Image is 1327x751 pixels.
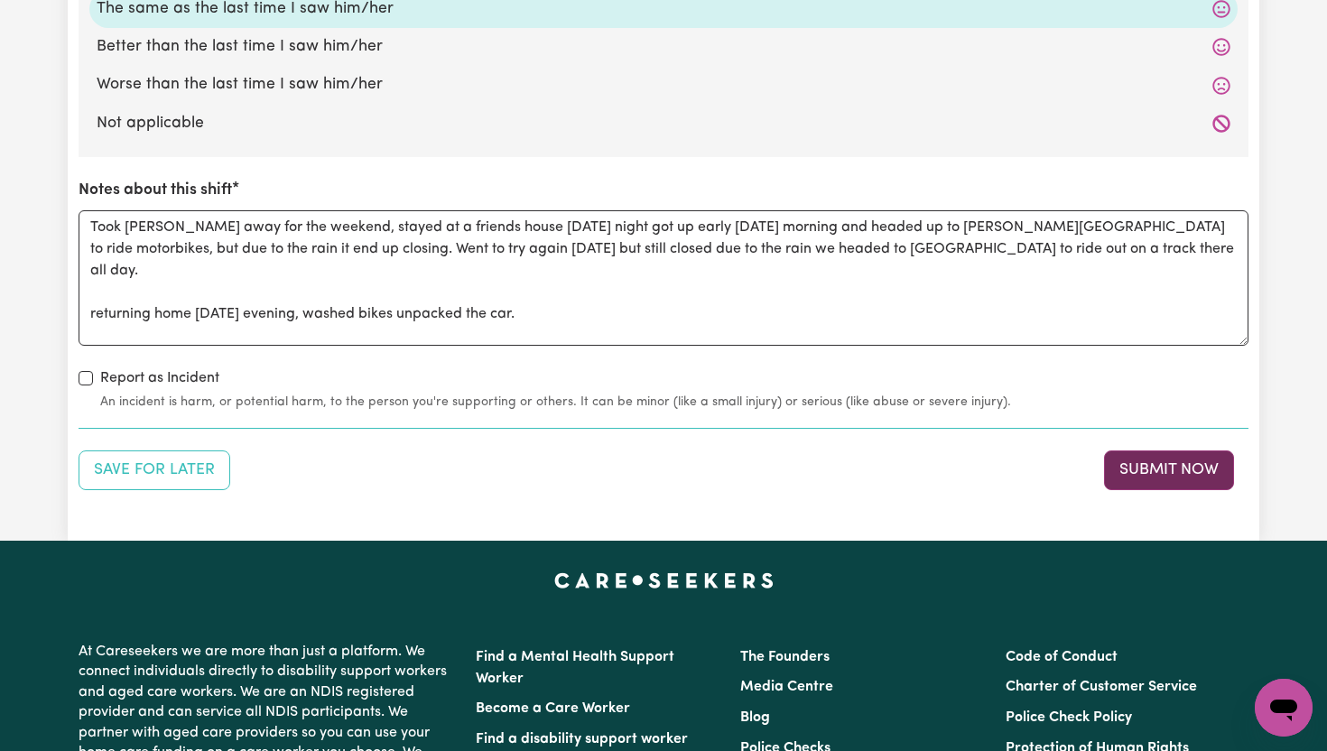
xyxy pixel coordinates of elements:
[79,450,230,490] button: Save your job report
[554,573,774,588] a: Careseekers home page
[1104,450,1234,490] button: Submit your job report
[1006,710,1132,725] a: Police Check Policy
[476,650,674,686] a: Find a Mental Health Support Worker
[1255,679,1313,737] iframe: Button to launch messaging window
[97,73,1230,97] label: Worse than the last time I saw him/her
[79,179,232,202] label: Notes about this shift
[97,35,1230,59] label: Better than the last time I saw him/her
[740,650,830,664] a: The Founders
[1006,680,1197,694] a: Charter of Customer Service
[100,367,219,389] label: Report as Incident
[100,393,1248,412] small: An incident is harm, or potential harm, to the person you're supporting or others. It can be mino...
[79,210,1248,346] textarea: Took [PERSON_NAME] away for the weekend, stayed at a friends house [DATE] night got up early [DAT...
[476,701,630,716] a: Become a Care Worker
[740,680,833,694] a: Media Centre
[740,710,770,725] a: Blog
[1006,650,1118,664] a: Code of Conduct
[97,112,1230,135] label: Not applicable
[476,732,688,746] a: Find a disability support worker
